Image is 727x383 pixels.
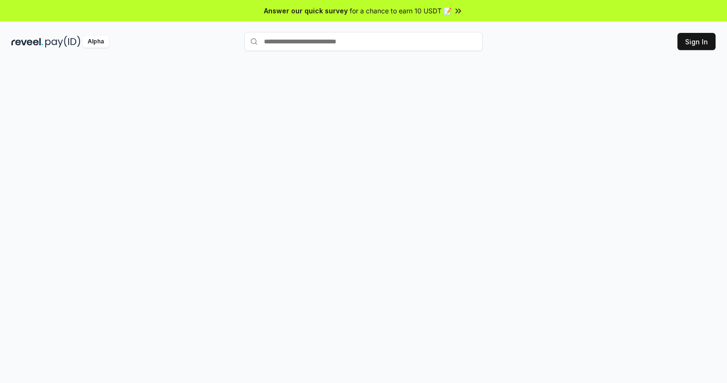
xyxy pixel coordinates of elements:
img: pay_id [45,36,81,48]
span: for a chance to earn 10 USDT 📝 [350,6,452,16]
div: Alpha [82,36,109,48]
span: Answer our quick survey [264,6,348,16]
button: Sign In [677,33,716,50]
img: reveel_dark [11,36,43,48]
